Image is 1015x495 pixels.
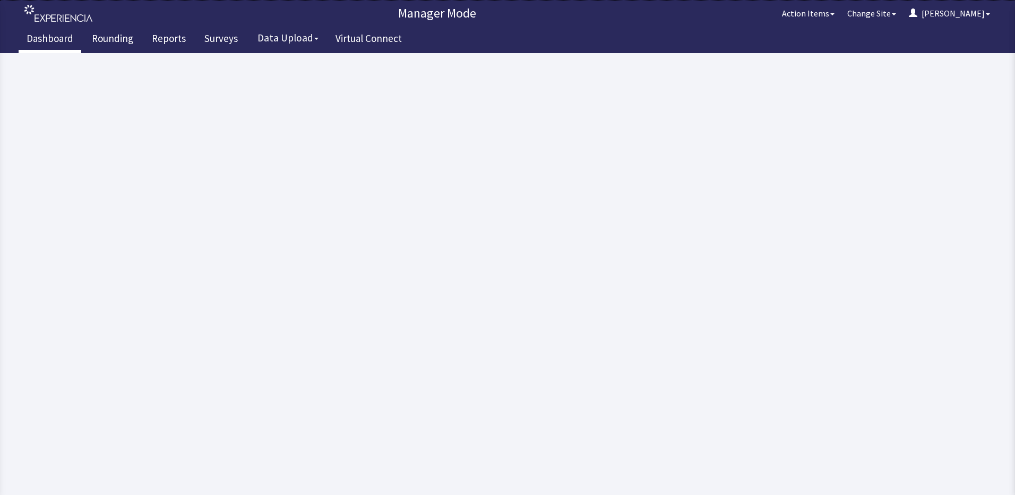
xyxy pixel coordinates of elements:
[251,28,325,48] button: Data Upload
[24,5,92,22] img: experiencia_logo.png
[19,27,81,53] a: Dashboard
[328,27,410,53] a: Virtual Connect
[144,27,194,53] a: Reports
[776,3,841,24] button: Action Items
[841,3,902,24] button: Change Site
[98,5,776,22] p: Manager Mode
[196,27,246,53] a: Surveys
[902,3,996,24] button: [PERSON_NAME]
[84,27,141,53] a: Rounding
